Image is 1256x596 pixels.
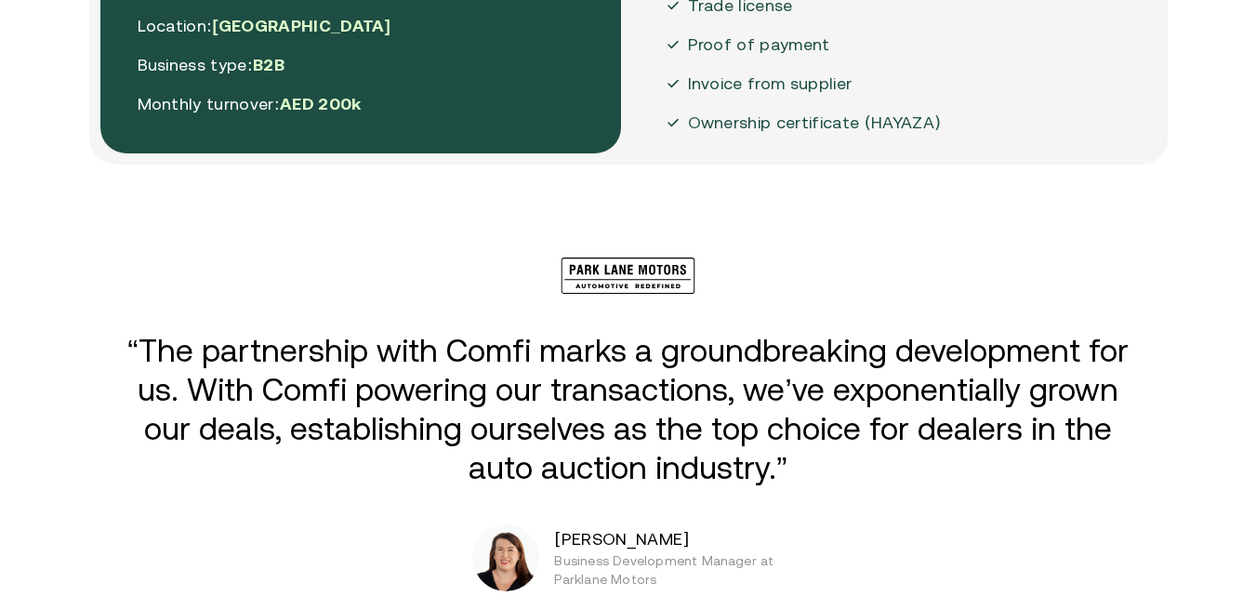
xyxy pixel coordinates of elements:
[212,16,390,35] span: [GEOGRAPHIC_DATA]
[666,115,681,130] img: Moa
[666,76,681,91] img: Moa
[253,55,284,74] span: B2B
[472,524,539,591] img: Photoroom
[561,258,695,294] img: Bevarabia
[280,94,362,113] span: AED 200k
[688,33,830,57] p: Proof of payment
[138,14,391,38] p: Location:
[666,37,681,52] img: Moa
[554,551,814,589] p: Business Development Manager at Parklane Motors
[138,92,391,116] p: Monthly turnover:
[138,53,391,77] p: Business type:
[554,527,879,551] p: [PERSON_NAME]
[688,111,942,135] p: Ownership certificate (HAYAZA)
[116,331,1141,487] p: “The partnership with Comfi marks a groundbreaking development for us. With Comfi powering our tr...
[688,72,853,96] p: Invoice from supplier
